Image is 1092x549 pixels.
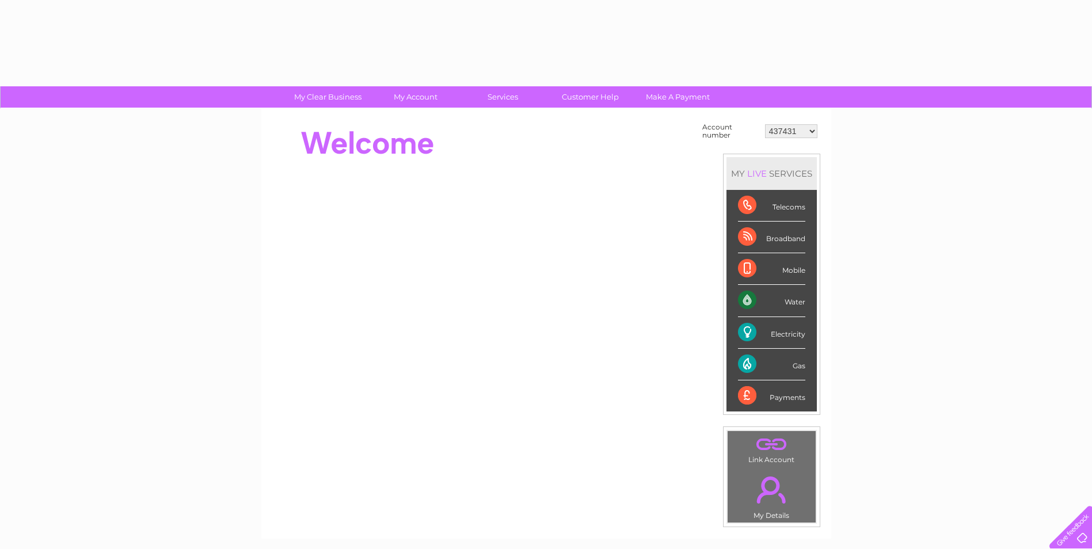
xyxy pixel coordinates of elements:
td: Link Account [727,430,816,467]
a: Customer Help [543,86,638,108]
a: Services [455,86,550,108]
a: My Account [368,86,463,108]
a: My Clear Business [280,86,375,108]
td: Account number [699,120,762,142]
div: Payments [738,380,805,411]
div: Mobile [738,253,805,285]
div: Gas [738,349,805,380]
div: Water [738,285,805,317]
div: MY SERVICES [726,157,817,190]
div: Telecoms [738,190,805,222]
div: Electricity [738,317,805,349]
div: LIVE [745,168,769,179]
div: Broadband [738,222,805,253]
a: Make A Payment [630,86,725,108]
td: My Details [727,467,816,523]
a: . [730,434,813,454]
a: . [730,470,813,510]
